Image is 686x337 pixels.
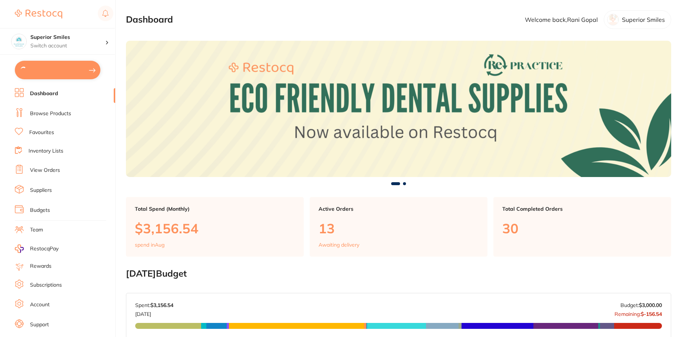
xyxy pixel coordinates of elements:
p: Awaiting delivery [319,242,359,248]
a: Active Orders13Awaiting delivery [310,197,487,257]
a: Total Spend (Monthly)$3,156.54spend inAug [126,197,304,257]
p: $3,156.54 [135,221,295,236]
p: Total Spend (Monthly) [135,206,295,212]
a: Account [30,301,50,308]
strong: $-156.54 [641,311,662,317]
strong: $3,156.54 [150,302,173,308]
img: Superior Smiles [11,34,26,49]
a: Favourites [29,129,54,136]
a: Dashboard [30,90,58,97]
a: Restocq Logo [15,6,62,23]
a: Team [30,226,43,234]
p: Budget: [620,302,662,308]
h4: Superior Smiles [30,34,105,41]
a: Suppliers [30,187,52,194]
p: Spent: [135,302,173,308]
p: [DATE] [135,308,173,317]
img: Restocq Logo [15,10,62,19]
p: spend in Aug [135,242,164,248]
img: Dashboard [126,41,671,177]
a: Inventory Lists [29,147,63,155]
p: Remaining: [615,308,662,317]
a: Rewards [30,263,51,270]
p: Active Orders [319,206,479,212]
p: Switch account [30,42,105,50]
h2: [DATE] Budget [126,268,671,279]
h2: Dashboard [126,14,173,25]
img: RestocqPay [15,244,24,253]
p: Superior Smiles [622,16,665,23]
p: Total Completed Orders [502,206,662,212]
strong: $3,000.00 [639,302,662,308]
a: Support [30,321,49,328]
a: View Orders [30,167,60,174]
a: Browse Products [30,110,71,117]
a: Subscriptions [30,281,62,289]
p: 30 [502,221,662,236]
p: Welcome back, Rani Gopal [525,16,598,23]
p: 13 [319,221,479,236]
a: Budgets [30,207,50,214]
span: RestocqPay [30,245,59,253]
a: RestocqPay [15,244,59,253]
a: Total Completed Orders30 [493,197,671,257]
